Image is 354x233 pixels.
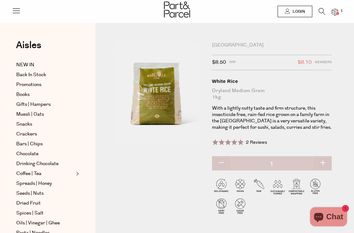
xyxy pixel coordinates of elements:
span: Login [291,9,305,14]
div: Dryland Medium Grain 1kg [212,88,332,100]
span: Oils | Vinegar | Ghee [16,219,60,227]
a: NEW IN [16,61,74,69]
a: Muesli | Oats [16,111,74,118]
span: 1 [339,8,344,14]
a: Snacks [16,120,74,128]
span: Aisles [16,38,41,52]
img: P_P-ICONS-Live_Bec_V11_Sugar_Free.svg [231,197,250,215]
img: P_P-ICONS-Live_Bec_V11_Vegan.svg [231,177,250,196]
span: Spreads | Honey [16,180,52,187]
span: Members [315,58,332,67]
a: Drinking Chocolate [16,160,74,168]
a: Back In Stock [16,71,74,79]
span: Crackers [16,130,37,138]
inbox-online-store-chat: Shopify online store chat [308,207,349,228]
input: QTY White Rice [212,156,332,172]
span: Drinking Chocolate [16,160,59,168]
div: White Rice [212,78,332,84]
span: Back In Stock [16,71,46,79]
span: Bars | Chips [16,140,43,148]
span: Promotions [16,81,41,89]
span: Muesli | Oats [16,111,44,118]
a: Seeds | Nuts [16,190,74,197]
a: Books [16,91,74,98]
span: Spices | Salt [16,209,44,217]
a: Aisles [16,40,41,56]
a: Bars | Chips [16,140,74,148]
span: $8.10 [298,58,312,67]
a: Promotions [16,81,74,89]
span: Coffee | Tea [16,170,41,178]
img: P_P-ICONS-Live_Bec_V11_Dairy_Free.svg [212,197,231,215]
a: Oils | Vinegar | Ghee [16,219,74,227]
a: Gifts | Hampers [16,101,74,108]
a: Coffee | Tea [16,170,74,178]
span: $8.50 [212,58,226,67]
img: P_P-ICONS-Live_Bec_V11_Raw.svg [250,177,268,196]
div: [GEOGRAPHIC_DATA] [212,42,332,48]
img: White Rice [115,42,201,144]
a: Login [278,6,312,17]
img: P_P-ICONS-Live_Bec_V11_Gluten_Free.svg [306,177,325,196]
a: Spices | Salt [16,209,74,217]
img: Part&Parcel [164,2,190,18]
span: 2 Reviews [246,139,267,146]
p: With a lightly nutty taste and firm structure, this insecticide free, rain-fed rice grown on a fa... [212,105,332,131]
a: 1 [332,9,338,15]
a: Crackers [16,130,74,138]
span: Dried Fruit [16,200,41,207]
a: Chocolate [16,150,74,158]
span: Gifts | Hampers [16,101,51,108]
span: Seeds | Nuts [16,190,44,197]
img: P_P-ICONS-Live_Bec_V11_Compostable_Wrapping.svg [287,177,306,196]
img: P_P-ICONS-Live_Bec_V11_Bio-Dynamic.svg [212,177,231,196]
span: NEW IN [16,61,34,69]
span: RRP [229,58,236,67]
button: Expand/Collapse Coffee | Tea [74,170,79,178]
a: Dried Fruit [16,200,74,207]
a: Spreads | Honey [16,180,74,187]
span: Books [16,91,30,98]
span: Snacks [16,120,32,128]
img: P_P-ICONS-Live_Bec_V11_Sustainable_Farmed.svg [268,177,287,196]
span: Chocolate [16,150,39,158]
